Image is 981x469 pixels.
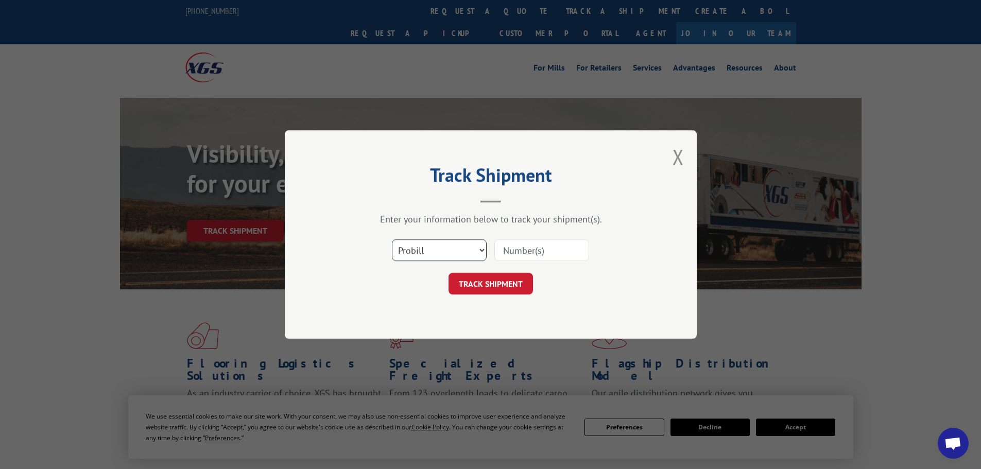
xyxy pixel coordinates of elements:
[494,239,589,261] input: Number(s)
[336,213,645,225] div: Enter your information below to track your shipment(s).
[336,168,645,187] h2: Track Shipment
[938,428,969,459] a: Open chat
[673,143,684,170] button: Close modal
[449,273,533,294] button: TRACK SHIPMENT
